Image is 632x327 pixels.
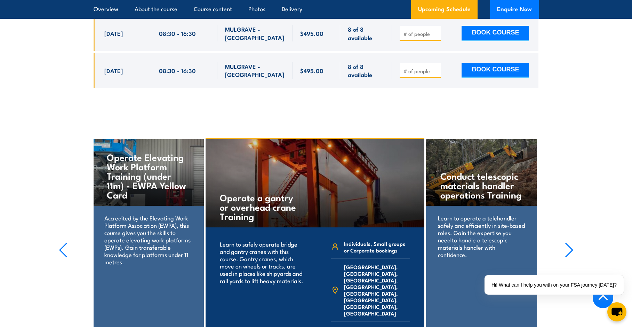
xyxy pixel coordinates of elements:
span: MULGRAVE - [GEOGRAPHIC_DATA] [225,62,285,79]
button: chat-button [607,302,626,321]
button: BOOK COURSE [462,26,529,41]
span: MULGRAVE - [GEOGRAPHIC_DATA] [225,25,285,41]
span: 08:30 - 16:30 [159,29,196,37]
span: 08:30 - 16:30 [159,67,196,75]
span: $495.00 [300,29,323,37]
span: 8 of 8 available [348,25,384,41]
h4: Conduct telescopic materials handler operations Training [440,171,523,199]
button: BOOK COURSE [462,63,529,78]
span: Individuals, Small groups or Corporate bookings [344,240,410,254]
span: 8 of 8 available [348,62,384,79]
p: Learn to operate a telehandler safely and efficiently in site-based roles. Gain the expertise you... [438,214,525,258]
h4: Operate Elevating Work Platform Training (under 11m) - EWPA Yellow Card [107,152,189,199]
p: Accredited by the Elevating Work Platform Association (EWPA), this course gives you the skills to... [104,214,192,265]
span: [DATE] [104,29,123,37]
input: # of people [403,30,438,37]
div: Hi! What can I help you with on your FSA journey [DATE]? [485,275,624,295]
span: [GEOGRAPHIC_DATA], [GEOGRAPHIC_DATA], [GEOGRAPHIC_DATA], [GEOGRAPHIC_DATA], [GEOGRAPHIC_DATA], [G... [344,264,410,317]
h4: Operate a gantry or overhead crane Training [220,193,302,221]
span: $495.00 [300,67,323,75]
p: Learn to safely operate bridge and gantry cranes with this course. Gantry cranes, which move on w... [220,240,306,284]
span: [DATE] [104,67,123,75]
input: # of people [403,68,438,75]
